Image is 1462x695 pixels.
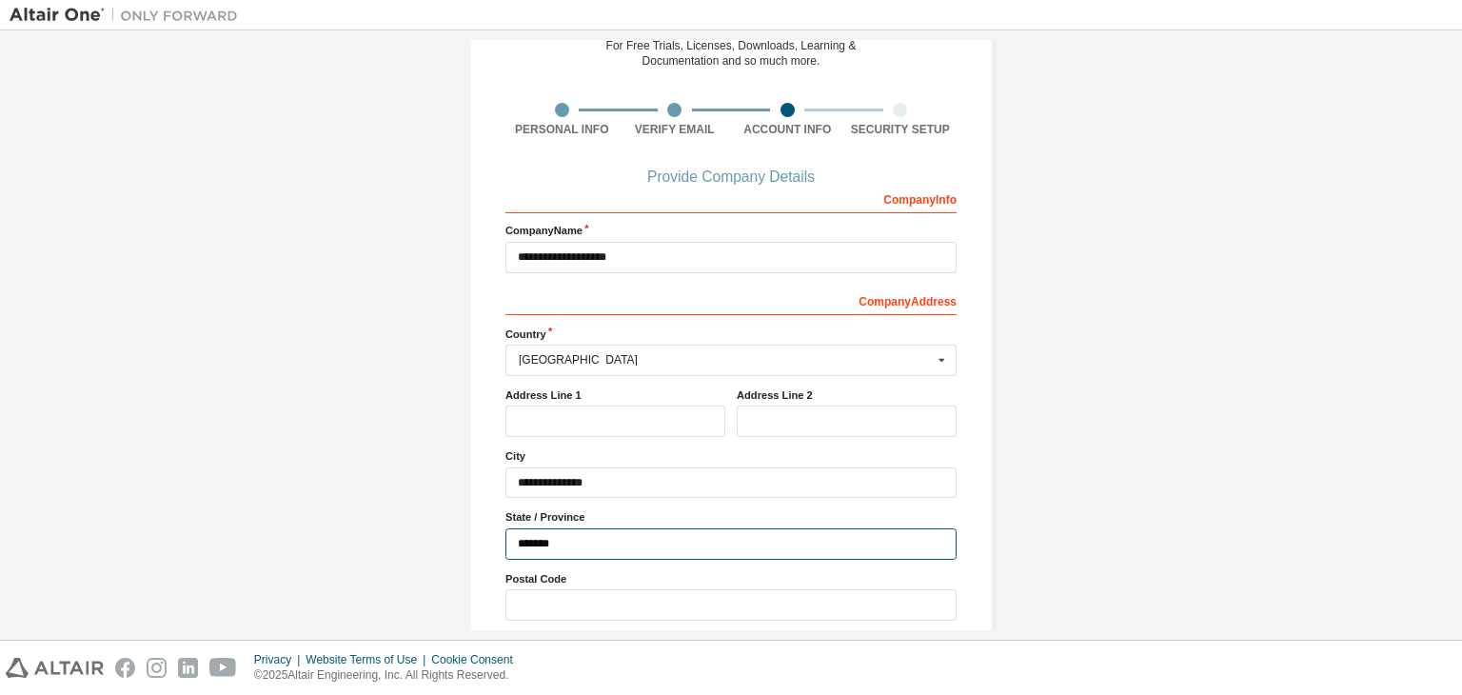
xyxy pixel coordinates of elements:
div: Cookie Consent [431,652,524,667]
div: Company Address [505,285,957,315]
label: Country [505,327,957,342]
div: For Free Trials, Licenses, Downloads, Learning & Documentation and so much more. [606,38,857,69]
p: © 2025 Altair Engineering, Inc. All Rights Reserved. [254,667,524,684]
div: Verify Email [619,122,732,137]
div: Account Info [731,122,844,137]
div: Security Setup [844,122,958,137]
img: Altair One [10,6,247,25]
div: Website Terms of Use [306,652,431,667]
label: Postal Code [505,571,957,586]
label: Company Name [505,223,957,238]
img: facebook.svg [115,658,135,678]
div: [GEOGRAPHIC_DATA] [519,354,933,366]
div: Privacy [254,652,306,667]
div: Provide Company Details [505,171,957,183]
label: Address Line 2 [737,387,957,403]
label: State / Province [505,509,957,525]
label: Address Line 1 [505,387,725,403]
label: City [505,448,957,464]
img: youtube.svg [209,658,237,678]
img: linkedin.svg [178,658,198,678]
div: Company Info [505,183,957,213]
img: instagram.svg [147,658,167,678]
img: altair_logo.svg [6,658,104,678]
div: Personal Info [505,122,619,137]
